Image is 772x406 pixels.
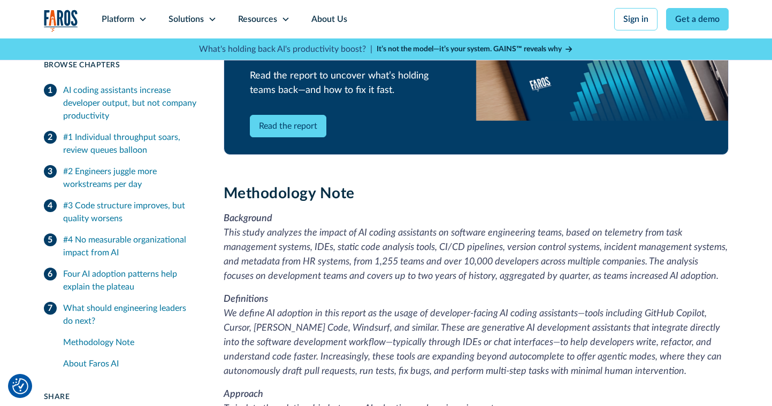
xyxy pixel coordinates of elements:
img: Revisit consent button [12,378,28,394]
a: #1 Individual throughput soars, review queues balloon [44,127,198,161]
div: What should engineering leaders do next? [63,302,198,327]
a: Read the report [250,115,326,137]
a: Sign in [614,8,658,30]
div: #1 Individual throughput soars, review queues balloon [63,131,198,157]
a: Four AI adoption patterns help explain the plateau [44,263,198,298]
button: Cookie Settings [12,378,28,394]
a: It’s not the model—it’s your system. GAINS™ reveals why [377,44,574,55]
a: #2 Engineers juggle more workstreams per day [44,161,198,195]
a: About Faros AI [63,353,198,374]
h3: Methodology Note [224,185,729,203]
div: Platform [102,13,134,26]
div: #3 Code structure improves, but quality worsens [63,199,198,225]
a: home [44,10,78,32]
a: #3 Code structure improves, but quality worsens [44,195,198,229]
div: AI coding assistants increase developer output, but not company productivity [63,84,198,122]
em: Background [224,214,272,223]
img: Logo of the analytics and reporting company Faros. [44,10,78,32]
em: We define AI adoption in this report as the usage of developer-facing AI coding assistants—tools ... [224,309,722,376]
strong: It’s not the model—it’s your system. GAINS™ reveals why [377,45,562,53]
a: AI coding assistants increase developer output, but not company productivity [44,80,198,127]
em: Approach [224,389,263,399]
a: #4 No measurable organizational impact from AI [44,229,198,263]
div: Share [44,392,198,403]
div: Four AI adoption patterns help explain the plateau [63,268,198,293]
em: Definitions [224,294,268,304]
div: About Faros AI [63,357,198,370]
a: Methodology Note [63,332,198,353]
div: Resources [238,13,277,26]
a: What should engineering leaders do next? [44,298,198,332]
div: Methodology Note [63,336,198,349]
div: #4 No measurable organizational impact from AI [63,233,198,259]
a: Get a demo [666,8,729,30]
div: Solutions [169,13,204,26]
em: This study analyzes the impact of AI coding assistants on software engineering teams, based on te... [224,228,728,281]
div: #2 Engineers juggle more workstreams per day [63,165,198,191]
div: Browse Chapters [44,60,198,71]
p: What's holding back AI's productivity boost? | [199,43,372,56]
